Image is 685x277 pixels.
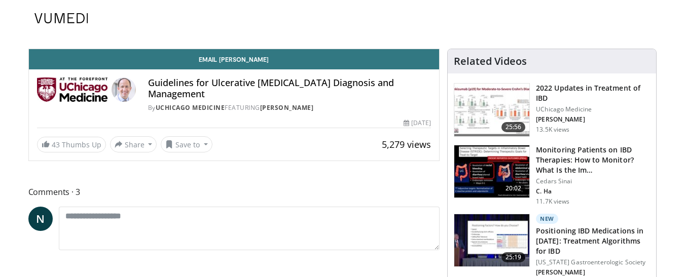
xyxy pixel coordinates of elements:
[112,77,136,102] img: Avatar
[536,126,569,134] p: 13.5K views
[382,138,431,150] span: 5,279 views
[148,77,431,99] h4: Guidelines for Ulcerative [MEDICAL_DATA] Diagnosis and Management
[404,118,431,128] div: [DATE]
[161,136,212,152] button: Save to
[37,77,107,102] img: UChicago Medicine
[28,185,440,199] span: Comments 3
[536,226,650,256] h3: Positioning IBD Medications in [DATE]: Treatment Algorithms for IBD
[29,49,440,69] a: Email [PERSON_NAME]
[536,258,650,266] p: [US_STATE] Gastroenterologic Society
[454,55,527,67] h4: Related Videos
[536,197,569,206] p: 11.7K views
[536,145,650,175] h3: Monitoring Patients on IBD Therapies: How to Monitor? What Is the Importance of “Treat to Target”...
[28,207,53,231] a: N
[454,83,650,137] a: 25:56 2022 Updates in Treatment of IBD UChicago Medicine [PERSON_NAME] 13.5K views
[501,122,526,132] span: 25:56
[260,103,314,112] a: [PERSON_NAME]
[454,84,529,136] img: 9393c547-9b5d-4ed4-b79d-9c9e6c9be491.150x105_q85_crop-smart_upscale.jpg
[536,83,650,103] h3: 2022 Updates in Treatment of IBD
[536,105,650,113] p: UChicago Medicine
[34,13,88,23] img: VuMedi Logo
[536,268,650,276] p: Charles Sninsky
[454,145,529,198] img: 609225da-72ea-422a-b68c-0f05c1f2df47.150x105_q85_crop-smart_upscale.jpg
[148,103,431,112] div: By FEATURING
[536,214,558,224] p: New
[501,183,526,193] span: 20:02
[110,136,157,152] button: Share
[52,140,60,149] span: 43
[454,145,650,206] a: 20:02 Monitoring Patients on IBD Therapies: How to Monitor? What Is the Im… Cedars Sinai C. Ha 11...
[536,187,650,195] p: Christina Ha
[454,214,529,267] img: 9ce3f8e3-680b-420d-aa6b-dcfa94f31065.150x105_q85_crop-smart_upscale.jpg
[37,137,106,152] a: 43 Thumbs Up
[501,252,526,262] span: 25:19
[536,177,650,185] p: Cedars Sinai
[156,103,225,112] a: UChicago Medicine
[536,115,650,124] p: David T. Rubin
